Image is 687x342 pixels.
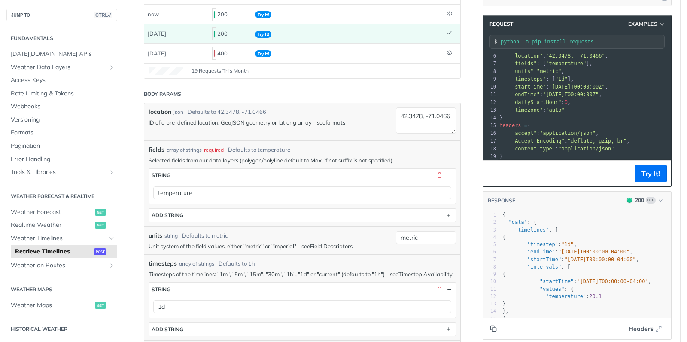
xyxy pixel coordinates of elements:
span: "[DATE]T00:00:00-04:00" [558,249,629,255]
span: "Accept-Encoding" [512,138,565,144]
span: 200 [627,198,632,203]
h2: Historical Weather [6,325,117,333]
button: Delete [435,171,443,179]
a: Formats [6,126,117,139]
span: "units" [512,68,534,74]
span: : , [499,53,608,59]
span: Realtime Weather [11,221,93,229]
a: [DATE][DOMAIN_NAME] APIs [6,48,117,61]
button: 200200Log [623,196,667,205]
span: "endTime" [512,92,540,98]
div: 12 [483,98,498,106]
span: 0 [565,99,568,105]
div: 11 [483,91,498,98]
span: : { [502,286,574,292]
span: } [499,115,502,121]
span: Retrieve Timelines [15,247,92,256]
div: 200 [212,27,248,41]
div: Defaults to 1h [219,260,255,268]
span: "data" [508,219,527,225]
span: "timestep" [527,241,558,247]
span: timesteps [149,259,177,268]
a: Versioning [6,113,117,126]
span: : , [499,92,602,98]
button: ADD string [149,209,456,222]
span: "[DATE]T00:00:00Z" [549,84,605,90]
span: "location" [512,53,543,59]
span: Log [646,197,656,204]
span: "startTime" [527,256,561,263]
button: JUMP TOCTRL-/ [6,9,117,21]
span: "[DATE]T00:00:00-04:00" [577,278,648,284]
p: Selected fields from our data layers (polygon/polyline default to Max, if not suffix is not speci... [149,156,456,164]
a: Weather on RoutesShow subpages for Weather on Routes [6,259,117,272]
div: string [164,232,178,240]
button: Headers [624,322,667,335]
div: 8 [483,67,498,75]
span: now [148,11,159,18]
span: [DATE] [148,30,166,37]
span: { [499,122,530,128]
a: Weather Data LayersShow subpages for Weather Data Layers [6,61,117,74]
button: Hide [445,171,453,179]
span: : { [502,219,537,225]
button: string [149,169,456,182]
span: [DATE][DOMAIN_NAME] APIs [11,50,115,58]
span: { [502,212,505,218]
span: : , [502,278,651,284]
p: Unit system of the field values, either "metric" or "imperial" - see [149,242,392,250]
div: 12 [483,293,496,300]
div: 9 [483,271,496,278]
span: get [95,302,106,309]
div: 13 [483,106,498,114]
span: } [502,301,505,307]
a: Weather TimelinesHide subpages for Weather Timelines [6,232,117,245]
button: string [149,283,456,296]
span: 400 [214,50,215,57]
span: Error Handling [11,155,115,164]
a: Field Descriptors [310,243,353,250]
div: 11 [483,286,496,293]
div: 6 [483,52,498,60]
div: 6 [483,248,496,256]
span: "startTime" [512,84,546,90]
div: 400 [212,46,248,61]
div: 8 [483,263,496,271]
span: "startTime" [540,278,574,284]
a: Webhooks [6,100,117,113]
div: Defaults to temperature [228,146,290,154]
span: : [ [502,264,571,270]
div: 14 [483,308,496,315]
span: "endTime" [527,249,555,255]
span: "dailyStartHour" [512,99,562,105]
span: { [502,316,505,322]
span: Weather Data Layers [11,63,106,72]
span: "metric" [537,68,562,74]
div: string [152,286,170,293]
span: 200 [214,11,215,18]
a: formats [325,119,345,126]
div: 10 [483,83,498,91]
button: Delete [435,285,443,293]
div: json [173,108,183,116]
a: Tools & LibrariesShow subpages for Tools & Libraries [6,166,117,179]
span: Tools & Libraries [11,168,106,177]
span: "deflate, gzip, br" [568,138,626,144]
span: : , [499,68,565,74]
div: required [204,146,224,154]
span: : , [502,256,639,263]
span: : , [499,84,608,90]
a: Error Handling [6,153,117,166]
span: : , [499,99,571,105]
a: Pagination [6,140,117,153]
div: Body Params [144,90,181,98]
span: Weather Timelines [11,234,106,243]
span: Webhooks [11,102,115,111]
span: get [95,209,106,216]
span: : [ ], [499,76,574,82]
button: Hide [445,285,453,293]
span: Headers [629,324,654,333]
span: get [95,222,106,229]
div: 2 [483,219,496,226]
button: ADD string [149,323,456,336]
